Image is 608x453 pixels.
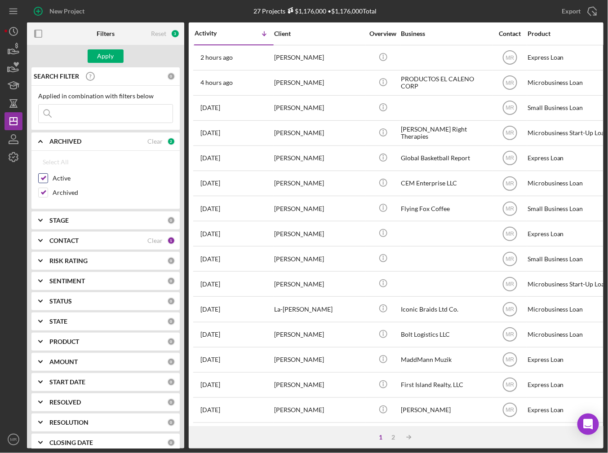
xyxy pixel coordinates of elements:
div: 0 [167,277,175,285]
div: [PERSON_NAME] [274,96,364,120]
b: STATE [49,318,67,325]
text: MR [506,55,514,61]
div: 27 Projects • $1,176,000 Total [254,7,377,15]
div: New Project [49,2,84,20]
div: 0 [167,317,175,325]
div: Clear [147,237,163,244]
div: 2 [167,137,175,145]
div: PRODUCTOS EL CALENO CORP [401,71,491,95]
time: 2025-10-09 18:45 [200,154,220,162]
div: 0 [167,418,175,427]
time: 2025-10-01 15:19 [200,255,220,263]
b: START DATE [49,378,85,386]
div: [PERSON_NAME] [274,398,364,422]
div: [PERSON_NAME] [274,197,364,220]
text: MR [506,357,514,363]
div: Apply [98,49,114,63]
div: Open Intercom Messenger [577,413,599,435]
text: MR [506,105,514,111]
time: 2025-10-09 20:54 [200,129,220,136]
text: MR [506,256,514,262]
div: [PERSON_NAME] [274,46,364,70]
time: 2025-10-08 12:31 [200,180,220,187]
time: 2025-09-29 18:27 [200,381,220,388]
div: Select All [43,153,69,171]
div: Iconic Braids Ltd Co. [401,297,491,321]
time: 2025-10-07 17:57 [200,205,220,212]
div: 2 [387,434,400,441]
time: 2025-10-10 15:48 [200,104,220,111]
div: 0 [167,439,175,447]
time: 2025-09-30 10:10 [200,306,220,313]
div: 0 [167,257,175,265]
div: 3 [171,29,180,38]
text: MR [10,437,17,442]
time: 2025-10-13 14:09 [200,79,233,86]
time: 2025-10-01 07:57 [200,281,220,288]
div: Client [274,30,364,37]
label: Archived [53,188,173,197]
div: Contact [493,30,527,37]
time: 2025-09-29 18:11 [200,406,220,413]
div: [PERSON_NAME] [274,423,364,447]
text: MR [506,382,514,388]
div: La-[PERSON_NAME] [274,297,364,321]
div: 1 [167,237,175,245]
time: 2025-09-29 20:31 [200,331,220,338]
time: 2025-10-04 20:57 [200,230,220,237]
div: Applied in combination with filters below [38,92,173,100]
div: 0 [167,216,175,224]
text: MR [506,231,514,237]
div: MaddMann Muzik [401,348,491,372]
div: [PERSON_NAME] Right Therapies [401,121,491,145]
div: [PERSON_NAME] [274,222,364,246]
div: CEM Enterprise LLC [401,172,491,195]
div: [PERSON_NAME] [274,172,364,195]
b: SEARCH FILTER [34,73,79,80]
div: Reset [151,30,166,37]
b: RESOLUTION [49,419,89,426]
b: STATUS [49,298,72,305]
button: Apply [88,49,124,63]
b: RESOLVED [49,399,81,406]
div: [PERSON_NAME] [274,121,364,145]
button: New Project [27,2,93,20]
div: Overview [366,30,400,37]
div: 0 [167,72,175,80]
div: [PERSON_NAME] [274,348,364,372]
b: STAGE [49,217,69,224]
b: Filters [97,30,115,37]
b: CLOSING DATE [49,439,93,446]
text: MR [506,206,514,212]
div: $1,176,000 [286,7,327,15]
button: MR [4,431,22,449]
div: 0 [167,338,175,346]
text: MR [506,332,514,338]
text: MR [506,307,514,313]
div: 1 [375,434,387,441]
div: Clear [147,138,163,145]
div: 0 [167,358,175,366]
div: 0 [167,378,175,386]
div: 0 [167,398,175,406]
text: MR [506,155,514,162]
time: 2025-10-13 15:25 [200,54,233,61]
b: CONTACT [49,237,79,244]
div: Business [401,30,491,37]
div: 0 [167,297,175,305]
button: Select All [38,153,73,171]
div: Export [562,2,581,20]
text: MR [506,80,514,86]
div: [PERSON_NAME] [274,146,364,170]
button: Export [553,2,604,20]
div: [PERSON_NAME] [274,272,364,296]
b: ARCHIVED [49,138,81,145]
time: 2025-09-29 20:00 [200,356,220,363]
div: [PERSON_NAME] [274,323,364,347]
b: SENTIMENT [49,277,85,285]
div: Global Basketball Report [401,146,491,170]
text: MR [506,180,514,187]
div: First Island Realty, LLC [401,373,491,397]
b: PRODUCT [49,338,79,345]
b: RISK RATING [49,257,88,264]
